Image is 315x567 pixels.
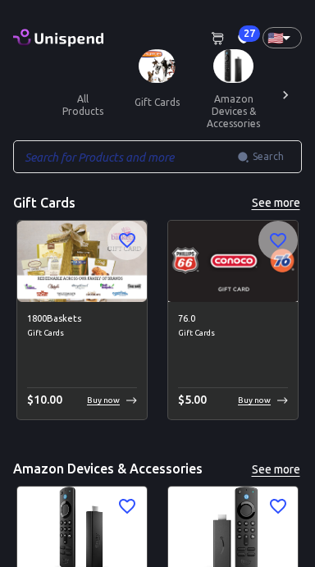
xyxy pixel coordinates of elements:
[249,460,302,480] button: See more
[13,460,203,478] h5: Amazon Devices & Accessories
[27,327,137,340] span: Gift Cards
[13,140,237,173] input: Search for Products and more
[253,149,284,165] span: Search
[213,49,253,83] img: Amazon Devices & Accessories
[178,327,288,340] span: Gift Cards
[87,394,120,406] p: Buy now
[120,83,194,122] button: gift cards
[178,393,207,406] span: $ 5.00
[27,393,62,406] span: $ 10.00
[27,312,137,327] h6: 1800Baskets
[239,25,260,42] span: 27
[238,394,271,406] p: Buy now
[262,27,302,48] div: 🇺🇸
[178,312,288,327] h6: 76.0
[17,221,147,302] img: 1800Baskets image
[13,194,75,212] h5: Gift Cards
[46,83,120,127] button: all products
[65,49,102,83] img: ALL PRODUCTS
[267,28,276,48] p: 🇺🇸
[249,193,302,213] button: See more
[168,221,298,302] img: 76.0 image
[139,49,176,83] img: Gift Cards
[194,83,273,139] button: amazon devices & accessories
